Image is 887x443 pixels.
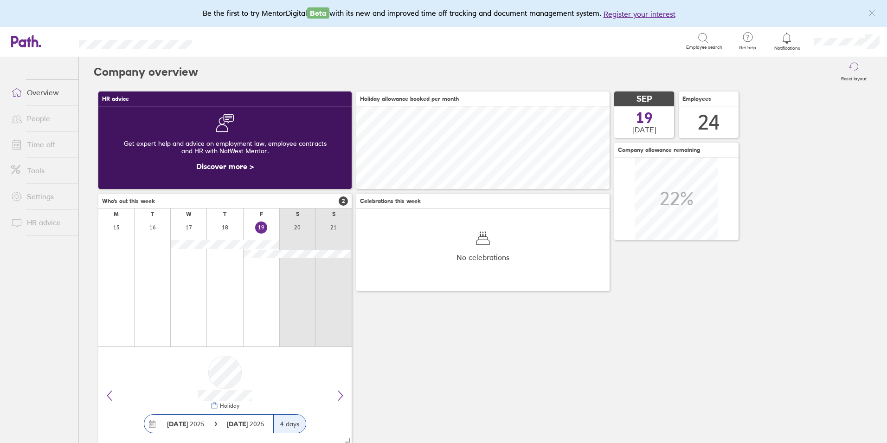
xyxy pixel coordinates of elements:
a: People [4,109,78,128]
div: W [186,211,192,217]
span: [DATE] [632,125,656,134]
span: 19 [636,111,653,125]
button: Reset layout [836,57,872,87]
div: 24 [698,111,720,134]
span: Notifications [772,46,802,51]
a: Time off [4,135,78,154]
button: Register your interest [604,8,675,20]
a: Notifications [772,32,802,51]
div: Search [217,37,241,45]
div: S [296,211,299,217]
h2: Company overview [94,57,198,87]
a: Settings [4,187,78,206]
span: No celebrations [456,253,509,261]
span: Who's out this week [102,198,155,204]
label: Reset layout [836,73,872,82]
span: HR advice [102,96,129,102]
span: Celebrations this week [360,198,421,204]
span: Employees [682,96,711,102]
a: Overview [4,83,78,102]
div: Holiday [218,403,239,409]
span: Get help [733,45,763,51]
span: Holiday allowance booked per month [360,96,459,102]
span: Beta [307,7,329,19]
strong: [DATE] [227,420,250,428]
div: T [151,211,154,217]
span: Employee search [686,45,722,50]
span: 2 [339,196,348,206]
a: Tools [4,161,78,180]
div: S [332,211,335,217]
div: F [260,211,263,217]
div: M [114,211,119,217]
a: Discover more > [196,162,254,171]
strong: [DATE] [167,420,188,428]
div: 4 days [273,415,306,433]
div: Get expert help and advice on employment law, employee contracts and HR with NatWest Mentor. [106,132,344,162]
div: Be the first to try MentorDigital with its new and improved time off tracking and document manage... [203,7,685,20]
span: Company allowance remaining [618,147,700,153]
span: 2025 [167,420,205,428]
span: SEP [636,94,652,104]
a: HR advice [4,213,78,232]
div: T [223,211,226,217]
span: 2025 [227,420,264,428]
